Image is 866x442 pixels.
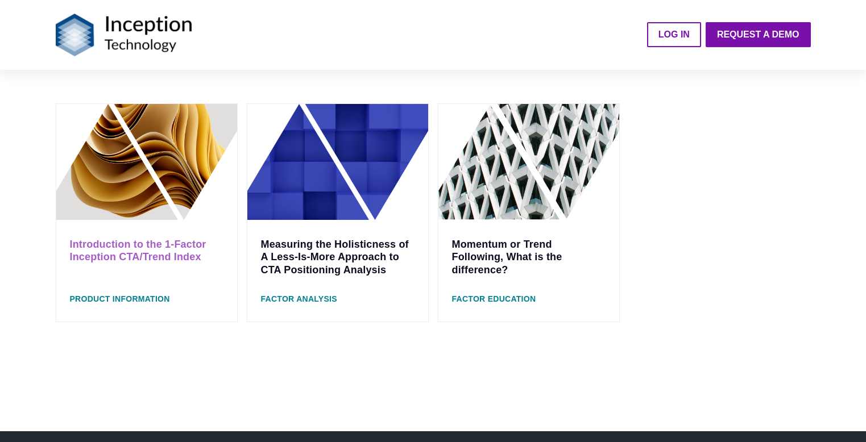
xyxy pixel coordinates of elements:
strong: LOG IN [658,30,690,39]
span: Product Information [70,294,170,303]
img: Less Is More [247,104,428,220]
img: Momentum and Trend Following [438,104,619,220]
span: Factor Education [452,294,536,303]
a: Momentum or Trend Following, What is the difference? [452,239,562,276]
img: Logo [56,14,192,56]
strong: Request a Demo [717,30,799,39]
a: Measuring the Holisticness of A Less-Is-More Approach to CTA Positioning Analysis [261,239,409,276]
a: Introduction to the 1-Factor Inception CTA/Trend Index [70,239,206,263]
a: Request a Demo [706,22,811,47]
a: LOG IN [647,22,701,47]
img: Product Information [56,104,237,220]
span: Factor Analysis [261,294,337,303]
